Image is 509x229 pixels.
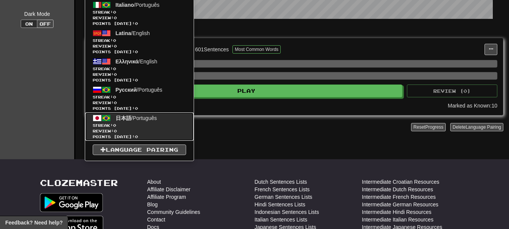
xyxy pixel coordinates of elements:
[116,87,137,93] span: Русский
[195,46,229,53] div: 601 Sentences
[93,43,186,49] span: Review: 0
[85,112,194,141] a: 日本語/PortuguêsStreak:0 Review:0Points [DATE]:0
[93,9,186,15] span: Streak:
[85,56,194,84] a: Ελληνικά/EnglishStreak:0 Review:0Points [DATE]:0
[116,115,157,121] span: / Português
[255,186,310,193] a: French Sentences Lists
[113,95,116,99] span: 0
[147,216,165,223] a: Contact
[113,38,116,43] span: 0
[116,30,131,36] span: Latina
[147,208,200,216] a: Community Guidelines
[93,15,186,21] span: Review: 0
[362,216,434,223] a: Intermediate Italian Resources
[21,20,37,28] button: On
[116,58,139,65] span: Ελληνικά
[93,21,186,26] span: Points [DATE]: 0
[113,10,116,14] span: 0
[93,49,186,55] span: Points [DATE]: 0
[93,128,186,134] span: Review: 0
[255,193,312,201] a: German Sentences Lists
[85,28,194,56] a: Latina/EnglishStreak:0 Review:0Points [DATE]:0
[93,144,186,155] a: Language Pairing
[116,87,162,93] span: / Português
[116,30,150,36] span: / English
[450,123,503,131] button: DeleteLanguage Pairing
[362,201,439,208] a: Intermediate German Resources
[411,123,445,131] button: ResetProgress
[93,100,186,106] span: Review: 0
[255,201,306,208] a: Hindi Sentences Lists
[37,20,53,28] button: Off
[407,85,497,97] button: Review (0)
[147,186,191,193] a: Affiliate Disclaimer
[40,178,118,188] a: Clozemaster
[93,38,186,43] span: Streak:
[93,72,186,77] span: Review: 0
[116,2,160,8] span: / Português
[93,106,186,111] span: Points [DATE]: 0
[362,193,436,201] a: Intermediate French Resources
[255,208,319,216] a: Indonesian Sentences Lists
[93,94,186,100] span: Streak:
[40,193,103,212] img: Get it on Google Play
[255,178,307,186] a: Dutch Sentences Lists
[93,123,186,128] span: Streak:
[113,123,116,128] span: 0
[362,186,433,193] a: Intermediate Dutch Resources
[116,115,131,121] span: 日本語
[466,124,501,130] span: Language Pairing
[116,58,157,65] span: / English
[362,208,431,216] a: Intermediate Hindi Resources
[93,66,186,72] span: Streak:
[85,84,194,112] a: Русский/PortuguêsStreak:0 Review:0Points [DATE]:0
[147,178,161,186] a: About
[93,134,186,140] span: Points [DATE]: 0
[425,124,443,130] span: Progress
[116,2,134,8] span: Italiano
[232,45,281,54] button: Most Common Words
[362,178,439,186] a: Intermediate Croatian Resources
[6,10,69,18] div: Dark Mode
[147,201,158,208] a: Blog
[85,26,503,34] p: In Progress
[93,77,186,83] span: Points [DATE]: 0
[5,219,63,226] span: Open feedback widget
[448,102,497,109] div: Marked as Known: 10
[147,193,186,201] a: Affiliate Program
[113,66,116,71] span: 0
[91,85,402,97] button: Play
[255,216,307,223] a: Italian Sentences Lists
